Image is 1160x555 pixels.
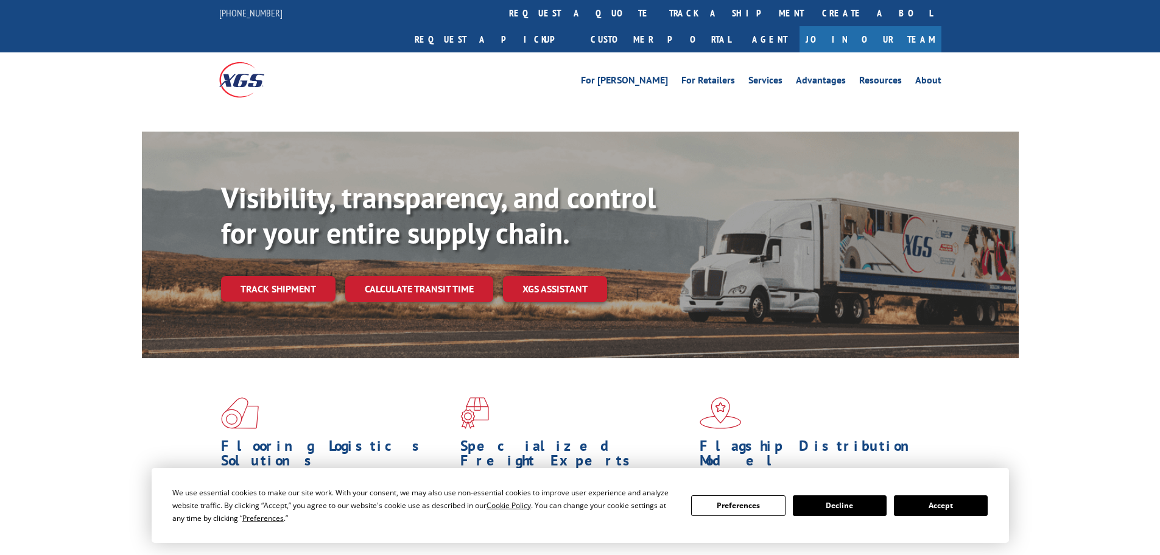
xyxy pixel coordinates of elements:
[681,76,735,89] a: For Retailers
[793,495,887,516] button: Decline
[748,76,782,89] a: Services
[487,500,531,511] span: Cookie Policy
[503,276,607,302] a: XGS ASSISTANT
[800,26,941,52] a: Join Our Team
[691,495,785,516] button: Preferences
[700,439,930,474] h1: Flagship Distribution Model
[221,179,656,252] b: Visibility, transparency, and control for your entire supply chain.
[219,7,283,19] a: [PHONE_NUMBER]
[915,76,941,89] a: About
[700,397,742,429] img: xgs-icon-flagship-distribution-model-red
[406,26,582,52] a: Request a pickup
[221,276,336,302] a: Track shipment
[345,276,493,302] a: Calculate transit time
[221,439,451,474] h1: Flooring Logistics Solutions
[172,486,677,525] div: We use essential cookies to make our site work. With your consent, we may also use non-essential ...
[460,397,489,429] img: xgs-icon-focused-on-flooring-red
[242,513,284,523] span: Preferences
[581,76,668,89] a: For [PERSON_NAME]
[221,397,259,429] img: xgs-icon-total-supply-chain-intelligence-red
[152,468,1009,543] div: Cookie Consent Prompt
[582,26,740,52] a: Customer Portal
[894,495,988,516] button: Accept
[859,76,902,89] a: Resources
[740,26,800,52] a: Agent
[460,439,691,474] h1: Specialized Freight Experts
[796,76,846,89] a: Advantages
